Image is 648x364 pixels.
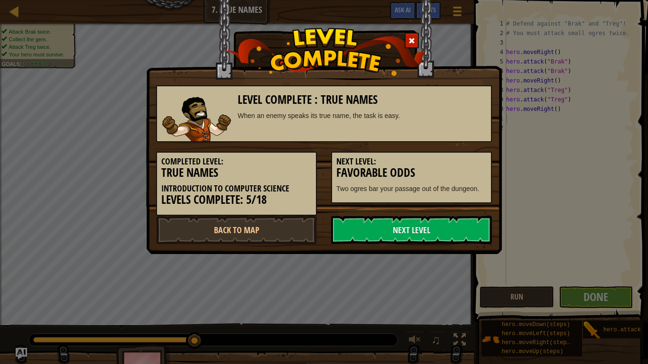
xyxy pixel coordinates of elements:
div: When an enemy speaks its true name, the task is easy. [238,111,487,120]
h5: Completed Level: [161,157,312,166]
p: Two ogres bar your passage out of the dungeon. [336,184,487,193]
h3: True Names [161,166,312,179]
img: duelist.png [162,97,231,141]
h5: Next Level: [336,157,487,166]
h3: Favorable Odds [336,166,487,179]
a: Back to Map [156,216,317,244]
h3: Level Complete : True Names [238,93,487,106]
h5: Introduction to Computer Science [161,184,312,193]
h3: Levels Complete: 5/18 [161,193,312,206]
img: level_complete.png [222,28,426,76]
a: Next Level [331,216,492,244]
